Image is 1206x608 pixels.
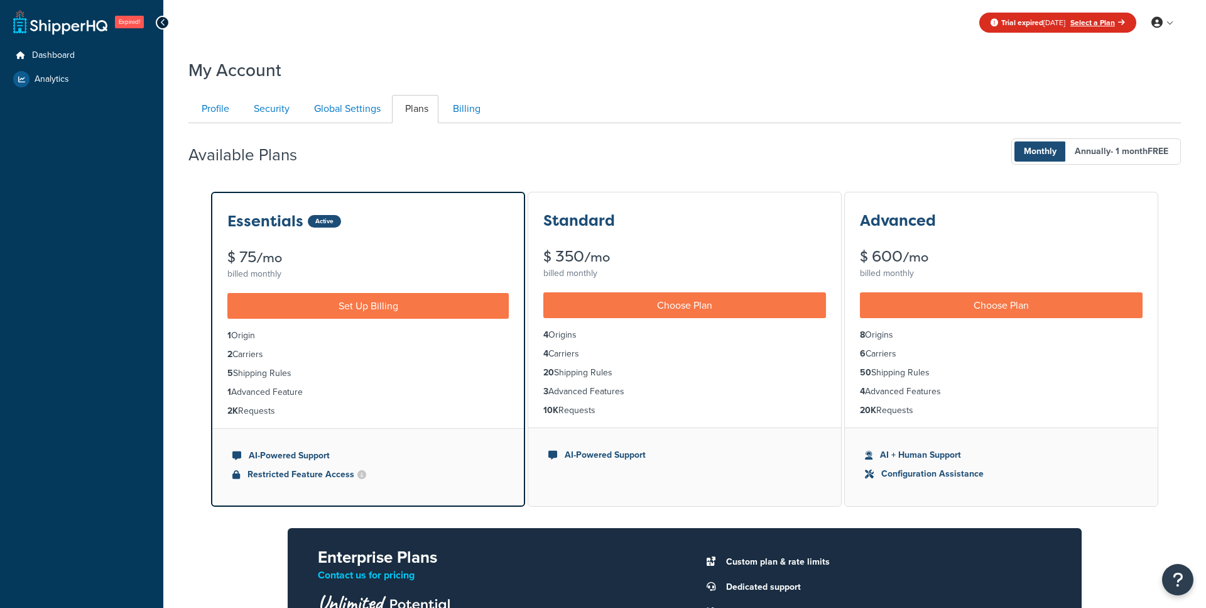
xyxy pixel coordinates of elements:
[860,366,871,379] strong: 50
[227,213,303,229] h3: Essentials
[318,567,665,584] p: Contact us for pricing
[860,328,865,341] strong: 8
[35,74,69,85] span: Analytics
[584,248,610,266] small: /mo
[720,578,1051,596] li: Dedicated support
[1162,564,1193,595] button: Open Resource Center
[860,328,1143,342] li: Origins
[188,58,281,82] h1: My Account
[227,367,509,380] li: Shipping Rules
[227,293,509,319] a: Set Up Billing
[227,404,509,418] li: Requests
[227,385,231,399] strong: 1
[1148,145,1168,158] b: FREE
[903,248,928,266] small: /mo
[1011,138,1181,165] button: Monthly Annually- 1 monthFREE
[865,467,1138,481] li: Configuration Assistance
[188,146,316,164] h2: Available Plans
[9,44,154,67] a: Dashboard
[227,265,509,283] div: billed monthly
[543,328,548,341] strong: 4
[860,249,1143,265] div: $ 600
[232,449,504,463] li: AI-Powered Support
[860,265,1143,282] div: billed monthly
[543,347,548,360] strong: 4
[720,553,1051,571] li: Custom plan & rate limits
[860,347,1143,361] li: Carriers
[865,448,1138,462] li: AI + Human Support
[543,366,554,379] strong: 20
[227,329,509,343] li: Origin
[308,215,341,228] div: Active
[232,468,504,482] li: Restricted Feature Access
[227,385,509,399] li: Advanced Feature
[188,95,239,123] a: Profile
[543,385,548,398] strong: 3
[860,366,1143,380] li: Shipping Rules
[543,265,826,282] div: billed monthly
[543,404,558,417] strong: 10K
[227,348,509,362] li: Carriers
[301,95,391,123] a: Global Settings
[440,95,491,123] a: Billing
[32,50,75,61] span: Dashboard
[227,404,238,417] strong: 2K
[1014,141,1066,162] span: Monthly
[318,548,665,567] h2: Enterprise Plans
[543,292,826,318] a: Choose Plan
[548,448,821,462] li: AI-Powered Support
[227,250,509,265] div: $ 75
[1111,145,1168,158] span: - 1 month
[860,292,1143,318] a: Choose Plan
[241,95,300,123] a: Security
[1001,17,1043,28] strong: Trial expired
[860,385,865,398] strong: 4
[860,213,936,229] h3: Advanced
[543,404,826,417] li: Requests
[543,366,826,380] li: Shipping Rules
[543,385,826,399] li: Advanced Features
[115,16,144,28] span: Expired!
[543,249,826,265] div: $ 350
[543,328,826,342] li: Origins
[227,329,231,342] strong: 1
[860,404,876,417] strong: 20K
[1001,17,1065,28] span: [DATE]
[1070,17,1125,28] a: Select a Plan
[860,404,1143,417] li: Requests
[860,347,866,360] strong: 6
[543,347,826,361] li: Carriers
[543,213,615,229] h3: Standard
[227,348,232,361] strong: 2
[13,9,107,35] a: ShipperHQ Home
[9,68,154,91] a: Analytics
[256,249,282,267] small: /mo
[227,367,233,380] strong: 5
[1065,141,1178,162] span: Annually
[860,385,1143,399] li: Advanced Features
[392,95,438,123] a: Plans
